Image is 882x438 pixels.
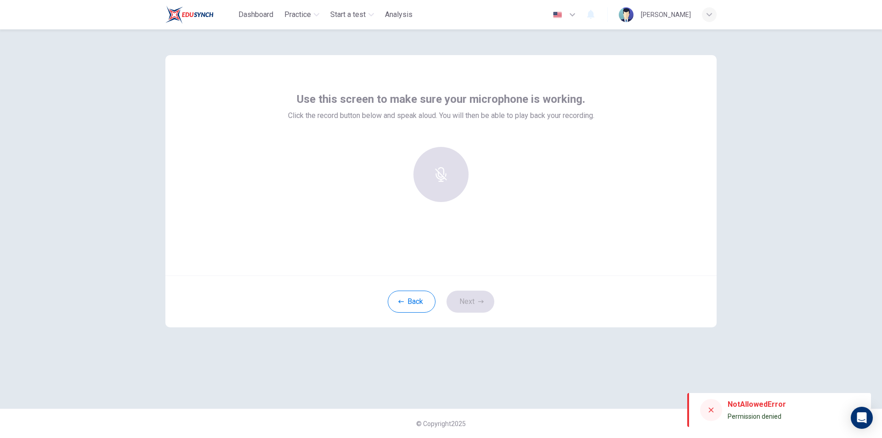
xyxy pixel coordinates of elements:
img: Profile picture [619,7,633,22]
div: [PERSON_NAME] [641,9,691,20]
span: © Copyright 2025 [416,420,466,427]
span: Practice [284,9,311,20]
button: Back [388,291,435,313]
span: Start a test [330,9,366,20]
div: Open Intercom Messenger [851,407,873,429]
span: Analysis [385,9,413,20]
span: Dashboard [238,9,273,20]
span: Permission denied [728,413,781,420]
button: Practice [281,6,323,23]
span: Click the record button below and speak aloud. You will then be able to play back your recording. [288,110,594,121]
img: en [552,11,563,18]
span: Use this screen to make sure your microphone is working. [297,92,585,107]
button: Dashboard [235,6,277,23]
div: NotAllowedError [728,399,786,410]
button: Analysis [381,6,416,23]
img: Train Test logo [165,6,214,24]
button: Start a test [327,6,378,23]
a: Train Test logo [165,6,235,24]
